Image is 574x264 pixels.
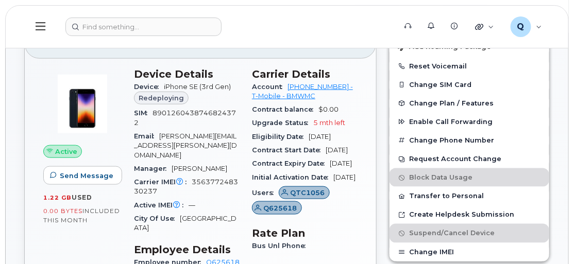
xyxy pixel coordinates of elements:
[134,132,159,140] span: Email
[134,83,164,91] span: Device
[72,193,92,201] span: used
[134,215,180,222] span: City Of Use
[252,173,333,181] span: Initial Activation Date
[43,207,82,215] span: 0.00 Bytes
[390,76,549,94] button: Change SIM Card
[390,57,549,76] button: Reset Voicemail
[139,93,184,103] span: Redeploying
[252,204,302,212] a: Q625618
[60,171,113,181] span: Send Message
[43,166,122,185] button: Send Message
[134,109,236,126] span: 8901260438746824372
[252,146,326,154] span: Contract Start Date
[252,189,279,197] span: Users
[252,160,330,167] span: Contract Expiry Date
[517,21,525,33] span: Q
[313,119,345,127] span: 5 mth left
[409,118,493,126] span: Enable Call Forwarding
[503,16,549,37] div: QXZ4GET
[252,133,309,140] span: Eligibility Date
[468,16,501,37] div: Quicklinks
[164,83,231,91] span: iPhone SE (3rd Gen)
[55,147,77,156] span: Active
[330,160,352,167] span: [DATE]
[252,119,313,127] span: Upgrade Status
[134,201,189,209] span: Active IMEI
[134,165,172,172] span: Manager
[43,194,72,201] span: 1.22 GB
[390,94,549,113] button: Change Plan / Features
[252,105,318,113] span: Contract balance
[252,227,358,239] h3: Rate Plan
[309,133,331,140] span: [DATE]
[529,219,566,256] iframe: Messenger Launcher
[390,243,549,261] button: Change IMEI
[172,165,227,172] span: [PERSON_NAME]
[333,173,356,181] span: [DATE]
[279,189,330,197] a: QTC1056
[134,178,192,186] span: Carrier IMEI
[409,230,495,237] span: Suspend/Cancel Device
[134,215,237,232] span: [GEOGRAPHIC_DATA]
[390,168,549,187] button: Block Data Usage
[390,113,549,131] button: Enable Call Forwarding
[390,131,549,150] button: Change Phone Number
[52,73,113,135] img: image20231002-3703462-1angbar.jpeg
[318,105,339,113] span: $0.00
[252,242,311,250] span: Bus Unl Phone
[390,205,549,224] a: Create Helpdesk Submission
[134,243,240,256] h3: Employee Details
[409,99,494,107] span: Change Plan / Features
[252,83,353,100] a: [PHONE_NUMBER] - T-Mobile - BMWMC
[134,109,153,117] span: SIM
[326,146,348,154] span: [DATE]
[390,224,549,242] button: Suspend/Cancel Device
[264,203,297,213] span: Q625618
[134,68,240,80] h3: Device Details
[189,201,195,209] span: —
[43,207,120,224] span: included this month
[252,83,288,91] span: Account
[65,17,222,36] input: Find something...
[252,68,358,80] h3: Carrier Details
[390,187,549,205] button: Transfer to Personal
[291,188,325,198] span: QTC1056
[134,132,237,159] span: [PERSON_NAME][EMAIL_ADDRESS][PERSON_NAME][DOMAIN_NAME]
[390,150,549,168] button: Request Account Change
